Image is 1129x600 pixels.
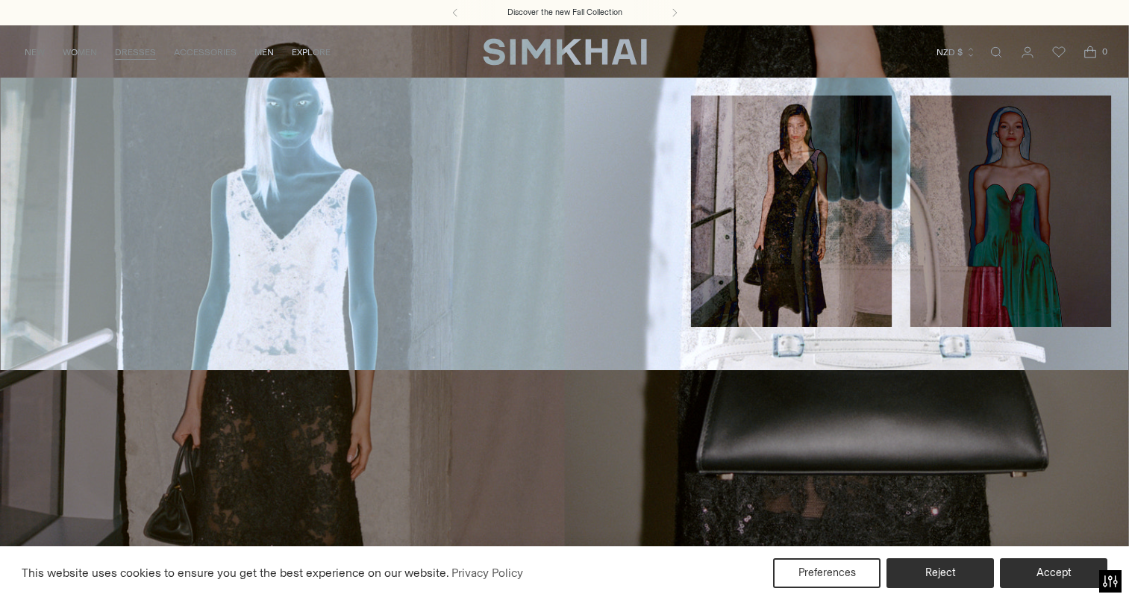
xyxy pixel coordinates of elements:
a: DRESSES [115,36,156,69]
a: Open search modal [981,37,1011,67]
a: SIMKHAI [483,37,647,66]
a: Wishlist [1044,37,1074,67]
span: This website uses cookies to ensure you get the best experience on our website. [22,566,449,580]
a: EXPLORE [292,36,331,69]
a: Open cart modal [1075,37,1105,67]
button: NZD $ [936,36,976,69]
span: 0 [1098,45,1111,58]
button: Preferences [773,558,881,588]
a: Privacy Policy (opens in a new tab) [449,562,525,584]
button: Accept [1000,558,1107,588]
button: Reject [886,558,994,588]
a: WOMEN [63,36,97,69]
a: MEN [254,36,274,69]
a: NEW [25,36,45,69]
a: ACCESSORIES [174,36,237,69]
a: Go to the account page [1013,37,1042,67]
a: Discover the new Fall Collection [507,7,622,19]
